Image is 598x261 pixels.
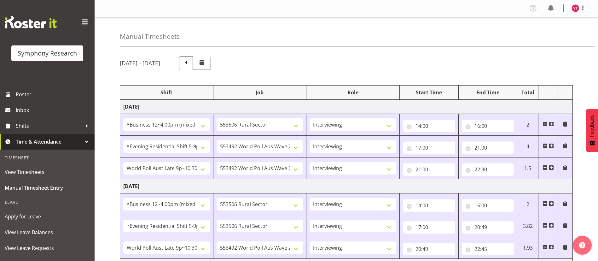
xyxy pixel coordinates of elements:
[16,121,82,131] span: Shifts
[5,167,90,177] span: View Timesheets
[2,151,93,164] div: Timesheet
[462,243,514,255] input: Click to select...
[462,120,514,132] input: Click to select...
[517,136,538,157] td: 4
[403,120,455,132] input: Click to select...
[2,240,93,256] a: View Leave Requests
[2,180,93,196] a: Manual Timesheet Entry
[2,196,93,209] div: Leave
[403,221,455,234] input: Click to select...
[572,4,579,12] img: vala-tone11405.jpg
[517,193,538,215] td: 2
[579,242,585,248] img: help-xxl-2.png
[217,89,303,96] div: Job
[2,209,93,224] a: Apply for Leave
[120,100,573,114] td: [DATE]
[462,163,514,176] input: Click to select...
[517,114,538,136] td: 2
[2,164,93,180] a: View Timesheets
[5,183,90,193] span: Manual Timesheet Entry
[462,141,514,154] input: Click to select...
[120,33,180,40] h4: Manual Timesheets
[16,105,91,115] span: Inbox
[403,163,455,176] input: Click to select...
[462,199,514,212] input: Click to select...
[18,49,77,58] div: Symphony Research
[5,16,57,28] img: Rosterit website logo
[16,90,91,99] span: Roster
[5,228,90,237] span: View Leave Balances
[120,179,573,193] td: [DATE]
[586,109,598,152] button: Feedback - Show survey
[5,243,90,253] span: View Leave Requests
[517,215,538,237] td: 3.82
[120,60,160,67] h5: [DATE] - [DATE]
[16,137,82,146] span: Time & Attendance
[462,89,514,96] div: End Time
[462,221,514,234] input: Click to select...
[517,237,538,259] td: 1.93
[403,243,455,255] input: Click to select...
[310,89,396,96] div: Role
[517,157,538,179] td: 1.5
[589,115,595,137] span: Feedback
[520,89,535,96] div: Total
[403,89,455,96] div: Start Time
[5,212,90,221] span: Apply for Leave
[403,141,455,154] input: Click to select...
[2,224,93,240] a: View Leave Balances
[403,199,455,212] input: Click to select...
[123,89,210,96] div: Shift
